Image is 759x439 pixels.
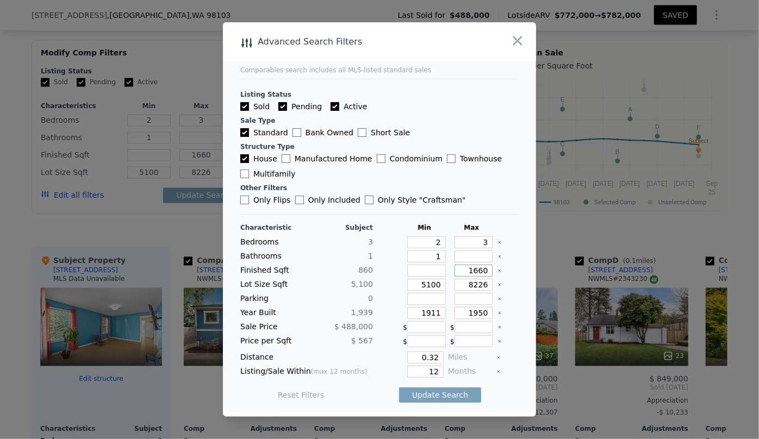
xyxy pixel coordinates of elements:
[365,195,466,205] label: Only Style " Craftsman "
[497,240,502,244] button: Clear
[331,101,367,112] label: Active
[358,266,373,274] span: 860
[365,196,374,204] input: Only Style "Craftsman"
[497,325,502,329] button: Clear
[450,321,493,333] div: $
[358,128,366,137] input: Short Sale
[223,34,474,49] div: Advanced Search Filters
[240,90,519,99] div: Listing Status
[240,307,304,319] div: Year Built
[282,153,372,164] label: Manufactured Home
[368,237,373,246] span: 3
[278,101,322,112] label: Pending
[368,252,373,260] span: 1
[293,127,353,138] label: Bank Owned
[497,297,502,301] button: Clear
[351,336,373,345] span: $ 567
[331,102,339,111] input: Active
[334,322,373,331] span: $ 488,000
[240,101,270,112] label: Sold
[240,366,373,378] div: Listing/Sale Within
[450,335,493,347] div: $
[368,294,373,303] span: 0
[240,184,519,192] div: Other Filters
[240,265,304,277] div: Finished Sqft
[240,335,304,347] div: Price per Sqft
[240,236,304,248] div: Bedrooms
[240,352,373,363] div: Distance
[447,153,502,164] label: Townhouse
[497,311,502,315] button: Clear
[240,154,249,163] input: House
[295,195,360,205] label: Only Included
[309,223,373,232] div: Subject
[240,128,249,137] input: Standard
[240,293,304,305] div: Parking
[278,102,287,111] input: Pending
[282,154,290,163] input: Manufactured Home
[240,127,288,138] label: Standard
[240,170,249,178] input: Multifamily
[403,335,446,347] div: $
[240,102,249,111] input: Sold
[240,196,249,204] input: Only Flips
[240,250,304,262] div: Bathrooms
[497,339,502,343] button: Clear
[399,387,481,403] button: Update Search
[351,308,373,317] span: 1,939
[293,128,301,137] input: Bank Owned
[447,154,456,163] input: Townhouse
[497,283,502,287] button: Clear
[240,321,304,333] div: Sale Price
[240,142,519,151] div: Structure Type
[240,223,304,232] div: Characteristic
[240,153,277,164] label: House
[351,280,373,289] span: 5,100
[497,268,502,273] button: Clear
[450,223,493,232] div: Max
[240,66,519,74] div: Comparables search includes all MLS-listed standard sales
[377,153,443,164] label: Condominium
[448,352,492,363] div: Miles
[240,168,295,179] label: Multifamily
[311,368,368,375] span: (max 12 months)
[403,321,446,333] div: $
[497,254,502,259] button: Clear
[295,196,304,204] input: Only Included
[377,154,385,163] input: Condominium
[448,366,492,378] div: Months
[496,355,501,360] button: Clear
[496,369,501,374] button: Clear
[358,127,410,138] label: Short Sale
[278,390,325,400] button: Reset
[240,116,519,125] div: Sale Type
[240,195,291,205] label: Only Flips
[403,223,446,232] div: Min
[240,279,304,291] div: Lot Size Sqft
